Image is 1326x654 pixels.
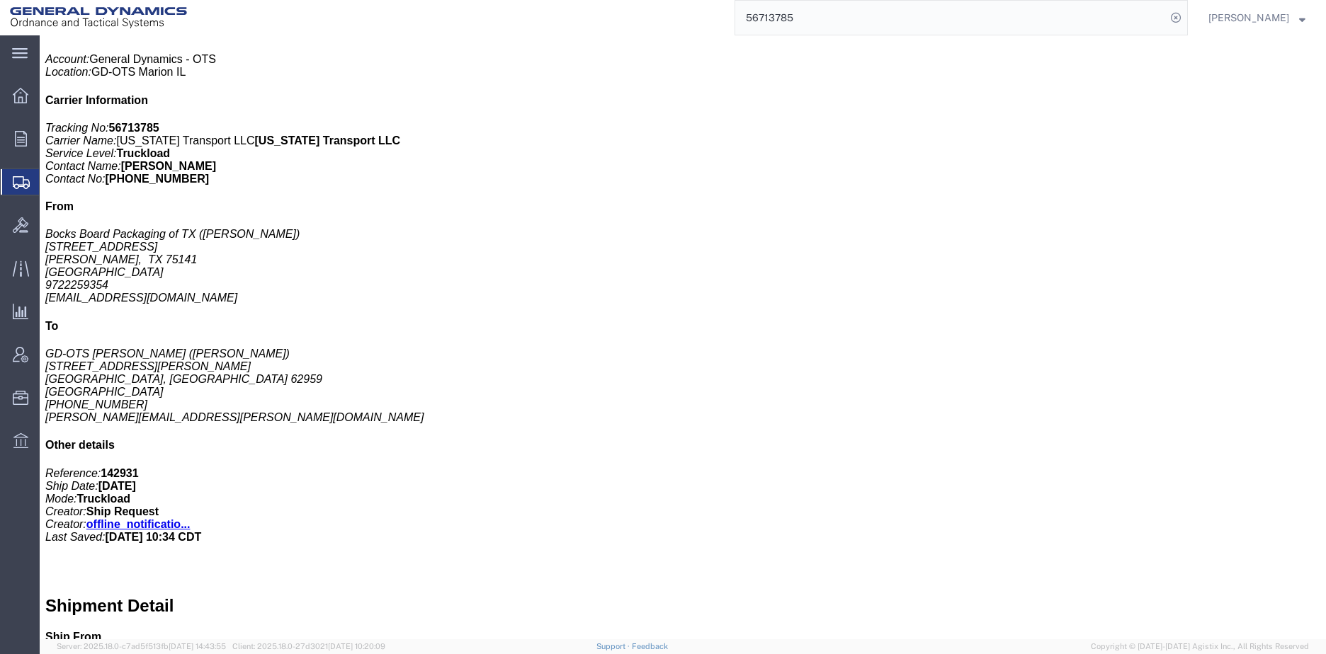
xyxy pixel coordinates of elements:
[57,642,226,650] span: Server: 2025.18.0-c7ad5f513fb
[735,1,1166,35] input: Search for shipment number, reference number
[40,35,1326,639] iframe: FS Legacy Container
[328,642,385,650] span: [DATE] 10:20:09
[1208,10,1289,25] span: Russell Borum
[632,642,668,650] a: Feedback
[596,642,632,650] a: Support
[232,642,385,650] span: Client: 2025.18.0-27d3021
[10,7,187,28] img: logo
[1091,641,1309,653] span: Copyright © [DATE]-[DATE] Agistix Inc., All Rights Reserved
[1208,9,1306,26] button: [PERSON_NAME]
[169,642,226,650] span: [DATE] 14:43:55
